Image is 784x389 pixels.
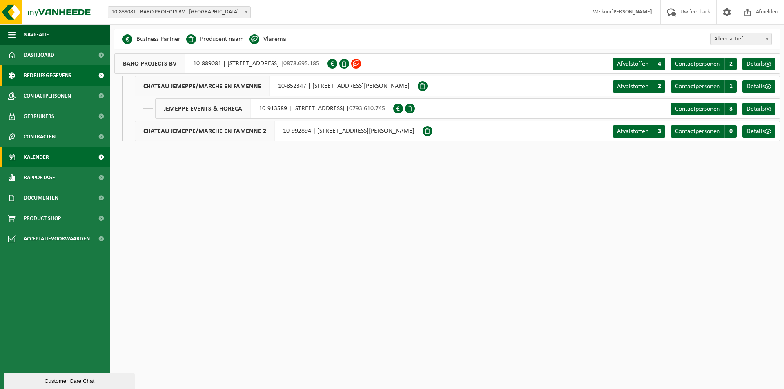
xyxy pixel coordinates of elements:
a: Contactpersonen 1 [671,80,737,93]
a: Details [742,103,775,115]
span: Contactpersonen [24,86,71,106]
a: Contactpersonen 3 [671,103,737,115]
div: 10-852347 | [STREET_ADDRESS][PERSON_NAME] [135,76,418,96]
span: BARO PROJECTS BV [115,54,185,73]
span: CHATEAU JEMEPPE/MARCHE EN FAMENNE [135,76,270,96]
span: Alleen actief [711,33,771,45]
span: Details [746,83,765,90]
span: Gebruikers [24,106,54,127]
div: 10-889081 | [STREET_ADDRESS] | [114,53,327,74]
li: Vlarema [249,33,286,45]
span: Product Shop [24,208,61,229]
iframe: chat widget [4,371,136,389]
span: Contracten [24,127,56,147]
a: Details [742,58,775,70]
span: 2 [724,58,737,70]
span: Afvalstoffen [617,61,648,67]
span: 0793.610.745 [349,105,385,112]
div: 10-913589 | [STREET_ADDRESS] | [155,98,393,119]
span: Contactpersonen [675,128,720,135]
a: Afvalstoffen 3 [613,125,665,138]
span: 10-889081 - BARO PROJECTS BV - OOSTEEKLO [108,7,250,18]
span: Afvalstoffen [617,83,648,90]
li: Business Partner [122,33,180,45]
span: Details [746,61,765,67]
span: Details [746,128,765,135]
span: Details [746,106,765,112]
span: 1 [724,80,737,93]
span: 10-889081 - BARO PROJECTS BV - OOSTEEKLO [108,6,251,18]
span: Rapportage [24,167,55,188]
div: 10-992894 | [STREET_ADDRESS][PERSON_NAME] [135,121,423,141]
span: 0 [724,125,737,138]
span: Contactpersonen [675,83,720,90]
a: Contactpersonen 0 [671,125,737,138]
span: Navigatie [24,24,49,45]
span: Contactpersonen [675,61,720,67]
span: 2 [653,80,665,93]
span: 3 [653,125,665,138]
span: Afvalstoffen [617,128,648,135]
span: Dashboard [24,45,54,65]
a: Details [742,80,775,93]
span: 0878.695.185 [283,60,319,67]
a: Afvalstoffen 4 [613,58,665,70]
span: Contactpersonen [675,106,720,112]
span: CHATEAU JEMEPPE/MARCHE EN FAMENNE 2 [135,121,275,141]
span: Bedrijfsgegevens [24,65,71,86]
a: Details [742,125,775,138]
strong: [PERSON_NAME] [611,9,652,15]
span: 3 [724,103,737,115]
span: Documenten [24,188,58,208]
span: Acceptatievoorwaarden [24,229,90,249]
a: Contactpersonen 2 [671,58,737,70]
a: Afvalstoffen 2 [613,80,665,93]
li: Producent naam [186,33,244,45]
span: 4 [653,58,665,70]
span: JEMEPPE EVENTS & HORECA [156,99,251,118]
span: Kalender [24,147,49,167]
